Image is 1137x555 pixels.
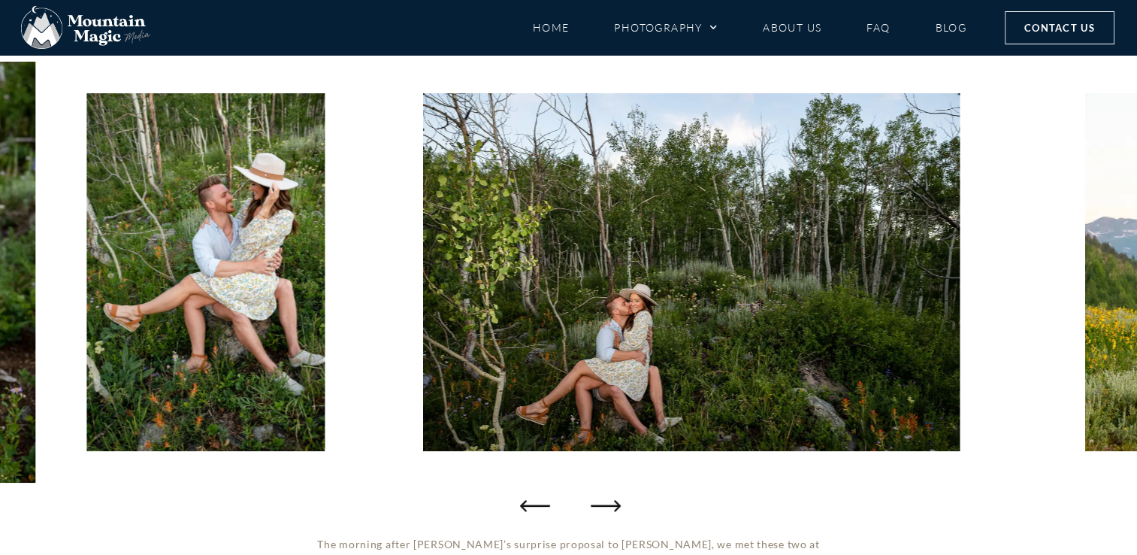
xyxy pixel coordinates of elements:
[1024,20,1095,36] span: Contact Us
[866,14,890,41] a: FAQ
[614,14,718,41] a: Photography
[86,93,325,451] div: 5 / 44
[533,14,570,41] a: Home
[423,93,960,451] img: sunrise Woods Walk engaged Crested Butte photographer Gunnison photographers Colorado photography...
[533,14,967,41] nav: Menu
[21,6,150,50] img: Mountain Magic Media photography logo Crested Butte Photographer
[86,93,325,451] img: woman grabbing hat clothing shoes what to wear guide Crested Butte photographer Gunnison photogra...
[423,93,960,451] div: 6 / 44
[935,14,966,41] a: Blog
[588,490,618,520] div: Next slide
[1005,11,1114,44] a: Contact Us
[520,490,550,520] div: Previous slide
[763,14,821,41] a: About Us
